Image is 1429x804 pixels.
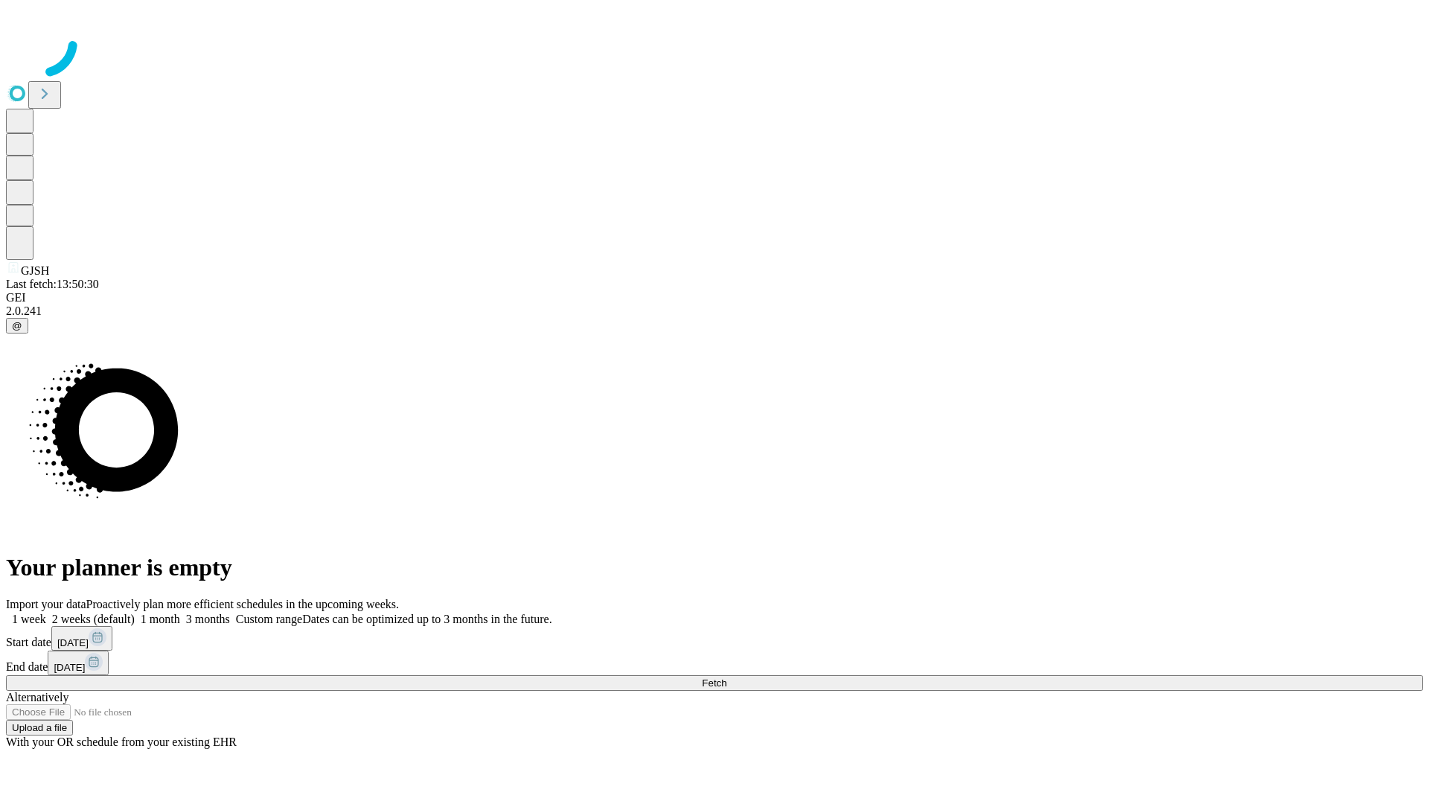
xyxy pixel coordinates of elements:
[12,320,22,331] span: @
[6,626,1423,651] div: Start date
[6,675,1423,691] button: Fetch
[141,613,180,625] span: 1 month
[6,318,28,334] button: @
[21,264,49,277] span: GJSH
[6,304,1423,318] div: 2.0.241
[6,720,73,736] button: Upload a file
[48,651,109,675] button: [DATE]
[236,613,302,625] span: Custom range
[702,677,726,689] span: Fetch
[57,637,89,648] span: [DATE]
[12,613,46,625] span: 1 week
[186,613,230,625] span: 3 months
[52,613,135,625] span: 2 weeks (default)
[6,736,237,748] span: With your OR schedule from your existing EHR
[6,554,1423,581] h1: Your planner is empty
[54,662,85,673] span: [DATE]
[86,598,399,610] span: Proactively plan more efficient schedules in the upcoming weeks.
[51,626,112,651] button: [DATE]
[6,598,86,610] span: Import your data
[6,278,99,290] span: Last fetch: 13:50:30
[6,291,1423,304] div: GEI
[302,613,552,625] span: Dates can be optimized up to 3 months in the future.
[6,691,68,703] span: Alternatively
[6,651,1423,675] div: End date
